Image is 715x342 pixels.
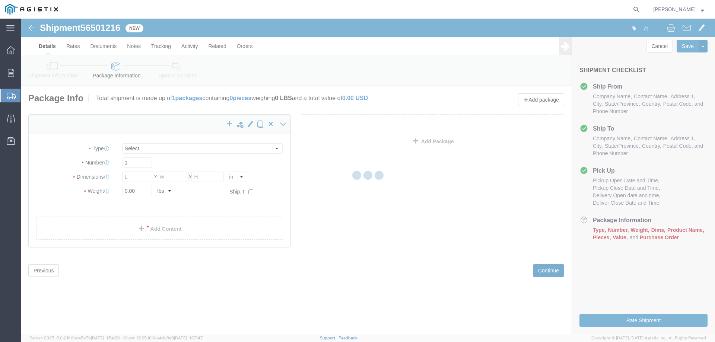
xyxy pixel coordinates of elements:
span: Copyright © [DATE]-[DATE] Agistix Inc., All Rights Reserved [591,335,706,341]
span: Client: 2025.16.0-b4dc8a9 [123,336,203,340]
span: Sharay Galdeira [653,5,696,13]
span: Server: 2025.16.0-21b0bc45e7b [30,336,120,340]
img: logo [5,4,58,15]
span: [DATE] 11:54:36 [91,336,120,340]
span: [DATE] 11:37:47 [174,336,203,340]
a: Support [320,336,339,340]
button: [PERSON_NAME] [653,5,705,14]
a: Feedback [339,336,357,340]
